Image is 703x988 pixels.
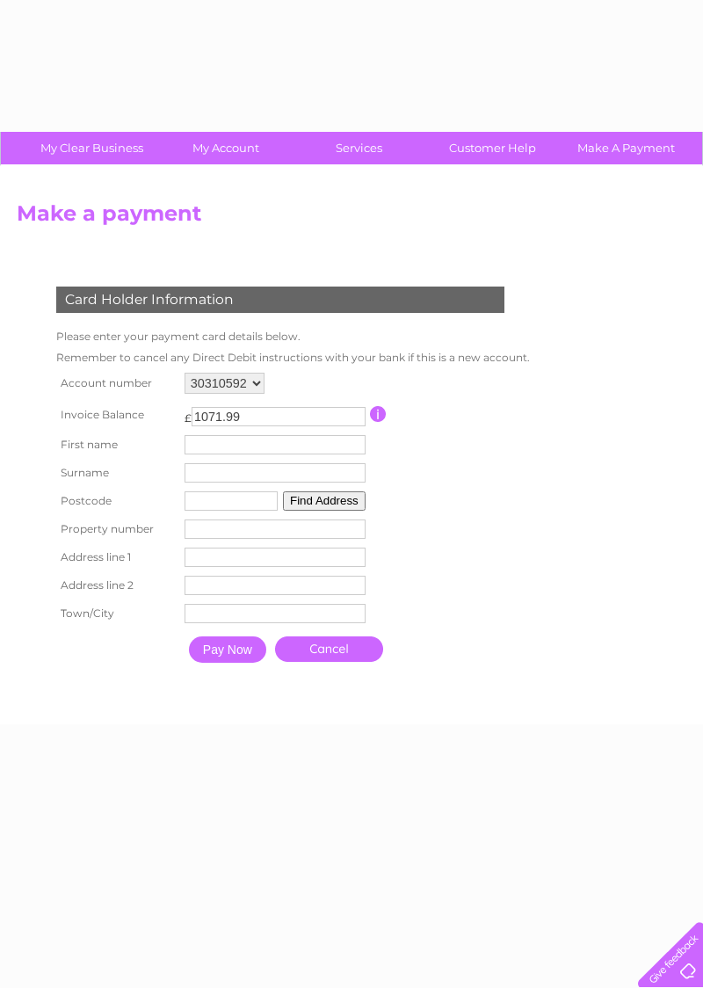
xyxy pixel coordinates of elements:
a: My Account [153,132,298,164]
div: Card Holder Information [56,287,504,313]
td: Remember to cancel any Direct Debit instructions with your bank if this is a new account. [52,347,534,368]
button: Find Address [283,491,366,511]
th: Town/City [52,599,180,628]
a: Make A Payment [554,132,699,164]
input: Information [370,406,387,422]
th: Property number [52,515,180,543]
th: Postcode [52,487,180,515]
th: Invoice Balance [52,398,180,431]
th: First name [52,431,180,459]
a: Customer Help [420,132,565,164]
th: Address line 1 [52,543,180,571]
th: Account number [52,368,180,398]
a: Cancel [275,636,383,662]
th: Surname [52,459,180,487]
th: Address line 2 [52,571,180,599]
a: Services [286,132,431,164]
input: Pay Now [189,636,266,663]
a: My Clear Business [19,132,164,164]
td: £ [185,403,192,425]
td: Please enter your payment card details below. [52,326,534,347]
